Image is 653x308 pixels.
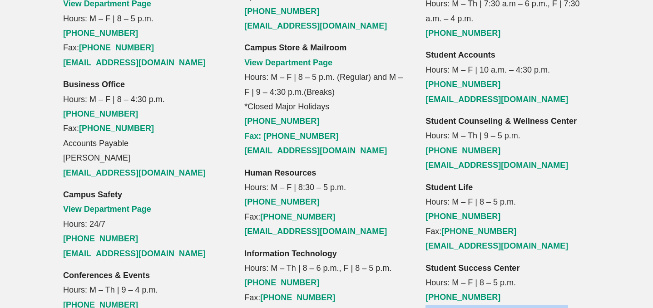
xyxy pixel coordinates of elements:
[63,29,138,38] a: [PHONE_NUMBER]
[244,21,387,30] a: [EMAIL_ADDRESS][DOMAIN_NAME]
[260,293,335,302] a: [PHONE_NUMBER]
[79,124,154,133] a: [PHONE_NUMBER]
[63,190,122,199] strong: Campus Safety
[425,80,500,89] a: [PHONE_NUMBER]
[244,197,319,206] a: [PHONE_NUMBER]
[425,29,500,38] a: [PHONE_NUMBER]
[63,271,150,280] strong: Conferences & Events
[244,227,387,236] a: [EMAIL_ADDRESS][DOMAIN_NAME]
[244,58,332,67] a: View Department Page
[244,146,387,155] a: [EMAIL_ADDRESS][DOMAIN_NAME]
[244,278,319,287] a: [PHONE_NUMBER]
[425,264,519,273] strong: Student Success Center
[425,183,473,192] strong: Student Life
[244,166,409,239] p: Hours: M – F | 8:30 – 5 p.m. Fax:
[244,40,409,158] p: Hours: M – F | 8 – 5 p.m. (Regular) and M – F | 9 – 4:30 p.m.(Breaks) *Closed Major Holidays
[63,205,151,214] a: View Department Page
[260,212,335,221] a: [PHONE_NUMBER]
[63,77,228,180] p: Hours: M – F | 8 – 4:30 p.m. Fax: Accounts Payable [PERSON_NAME]
[425,293,500,302] a: [PHONE_NUMBER]
[244,168,316,177] strong: Human Resources
[79,43,154,52] a: [PHONE_NUMBER]
[425,50,495,59] strong: Student Accounts
[63,58,206,67] a: [EMAIL_ADDRESS][DOMAIN_NAME]
[425,48,590,107] p: Hours: M – F | 10 a.m. – 4:30 p.m.
[244,132,338,141] a: Fax: [PHONE_NUMBER]
[425,241,568,250] a: [EMAIL_ADDRESS][DOMAIN_NAME]
[425,146,500,155] a: [PHONE_NUMBER]
[425,212,500,221] a: [PHONE_NUMBER]
[425,180,590,254] p: Hours: M – F | 8 – 5 p.m. Fax:
[63,80,125,89] strong: Business Office
[425,161,568,170] a: [EMAIL_ADDRESS][DOMAIN_NAME]
[425,117,577,126] strong: Student Counseling & Wellness Center
[441,227,516,236] a: [PHONE_NUMBER]
[244,117,319,126] a: [PHONE_NUMBER]
[244,43,346,52] strong: Campus Store & Mailroom
[63,168,206,177] a: [EMAIL_ADDRESS][DOMAIN_NAME]
[244,7,319,16] a: [PHONE_NUMBER]
[63,234,138,243] a: [PHONE_NUMBER]
[63,187,228,261] p: Hours: 24/7
[425,95,568,104] a: [EMAIL_ADDRESS][DOMAIN_NAME]
[63,109,138,118] a: [PHONE_NUMBER]
[244,249,337,258] strong: Information Technology
[63,249,206,258] a: [EMAIL_ADDRESS][DOMAIN_NAME]
[425,114,590,173] p: Hours: M – Th | 9 – 5 p.m.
